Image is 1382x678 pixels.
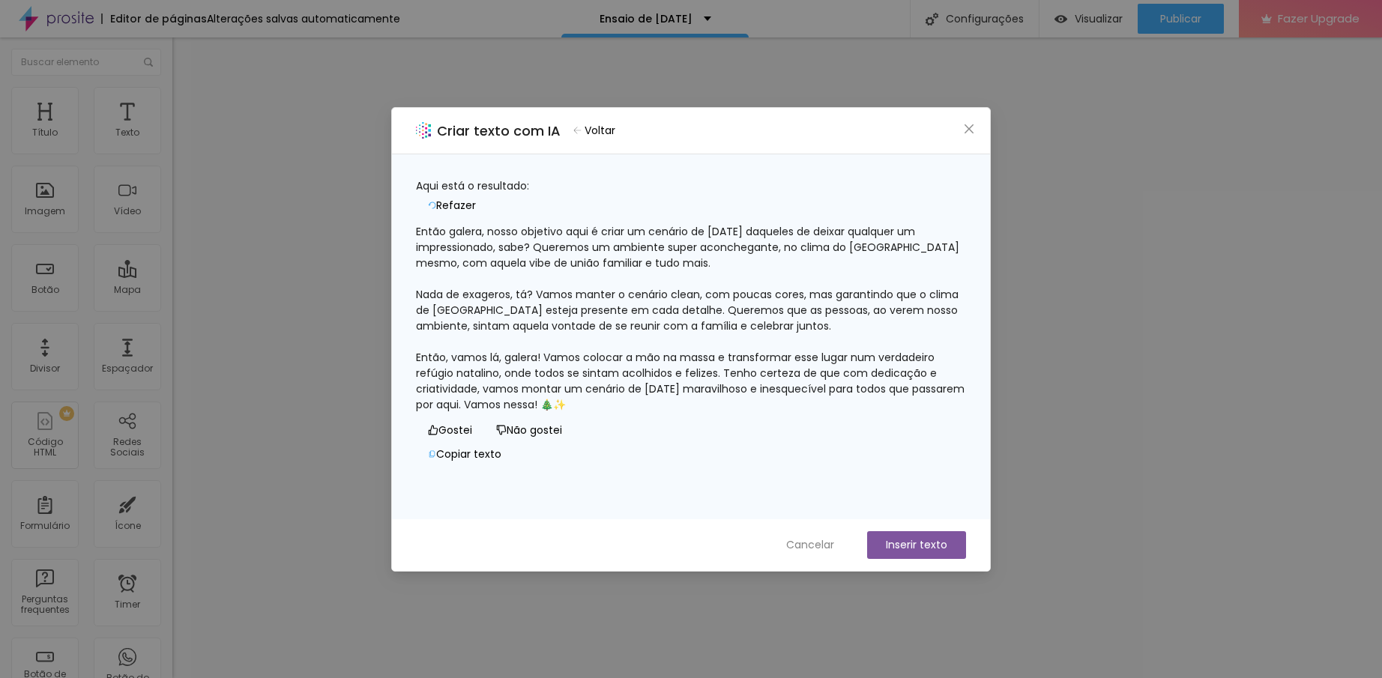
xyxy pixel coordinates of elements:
span: close [963,123,975,135]
span: Refazer [436,198,476,214]
button: Refazer [416,194,488,218]
button: Copiar texto [416,443,513,467]
button: Gostei [416,419,484,443]
button: Close [962,121,977,136]
span: Cancelar [786,537,834,553]
button: Inserir texto [867,531,966,559]
span: like [428,425,438,435]
span: dislike [496,425,507,435]
button: Cancelar [771,531,849,559]
h2: Criar texto com IA [437,121,561,141]
button: Não gostei [484,419,574,443]
button: Voltar [567,120,622,142]
div: Aqui está o resultado: [416,178,966,194]
span: Voltar [585,123,615,139]
div: Então galera, nosso objetivo aqui é criar um cenário de [DATE] daqueles de deixar qualquer um imp... [416,224,966,413]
